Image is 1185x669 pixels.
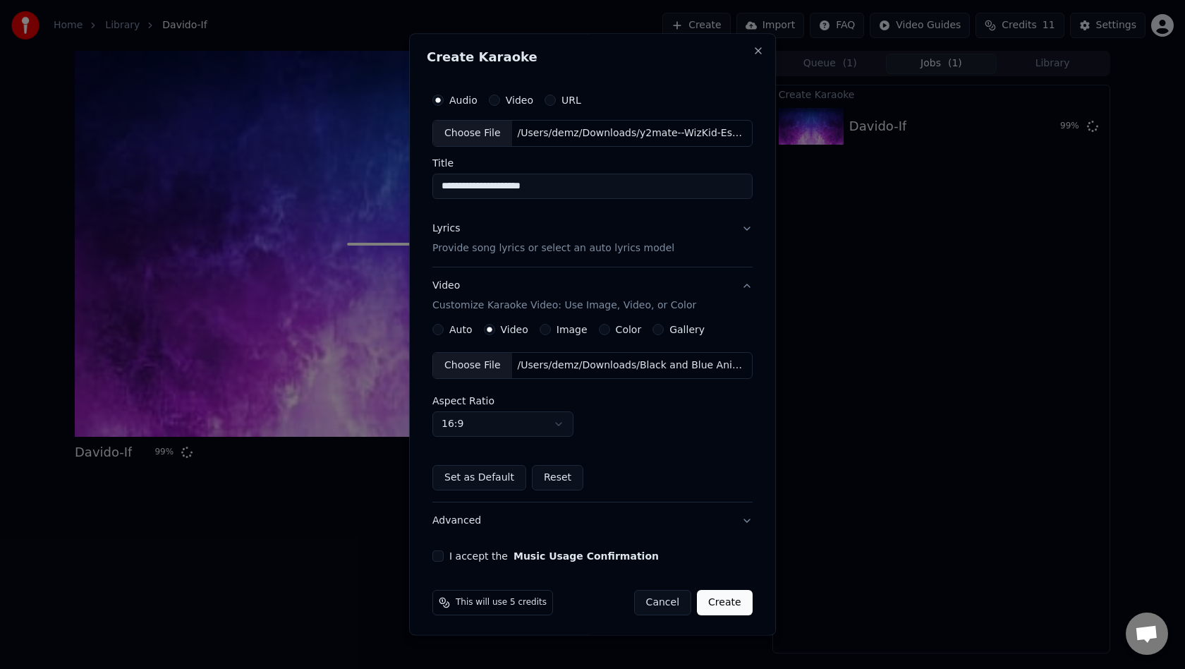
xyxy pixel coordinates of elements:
[616,325,642,334] label: Color
[432,222,460,236] div: Lyrics
[433,353,512,378] div: Choose File
[512,358,752,373] div: /Users/demz/Downloads/Black and Blue Animated Karaoke Party Announcement Video (3).mp4
[561,95,581,105] label: URL
[432,241,674,255] p: Provide song lyrics or select an auto lyrics model
[557,325,588,334] label: Image
[432,210,753,267] button: LyricsProvide song lyrics or select an auto lyrics model
[432,299,696,313] p: Customize Karaoke Video: Use Image, Video, or Color
[432,502,753,539] button: Advanced
[432,324,753,502] div: VideoCustomize Karaoke Video: Use Image, Video, or Color
[427,51,758,64] h2: Create Karaoke
[532,465,583,490] button: Reset
[432,465,526,490] button: Set as Default
[512,126,752,140] div: /Users/demz/Downloads/y2mate--WizKid-Essence-ft-Tems-Lyrics.mp3
[449,325,473,334] label: Auto
[697,590,753,615] button: Create
[669,325,705,334] label: Gallery
[449,551,659,561] label: I accept the
[449,95,478,105] label: Audio
[432,279,696,313] div: Video
[432,267,753,324] button: VideoCustomize Karaoke Video: Use Image, Video, or Color
[513,551,659,561] button: I accept the
[634,590,691,615] button: Cancel
[432,396,753,406] label: Aspect Ratio
[433,121,512,146] div: Choose File
[506,95,533,105] label: Video
[456,597,547,608] span: This will use 5 credits
[501,325,528,334] label: Video
[432,158,753,168] label: Title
